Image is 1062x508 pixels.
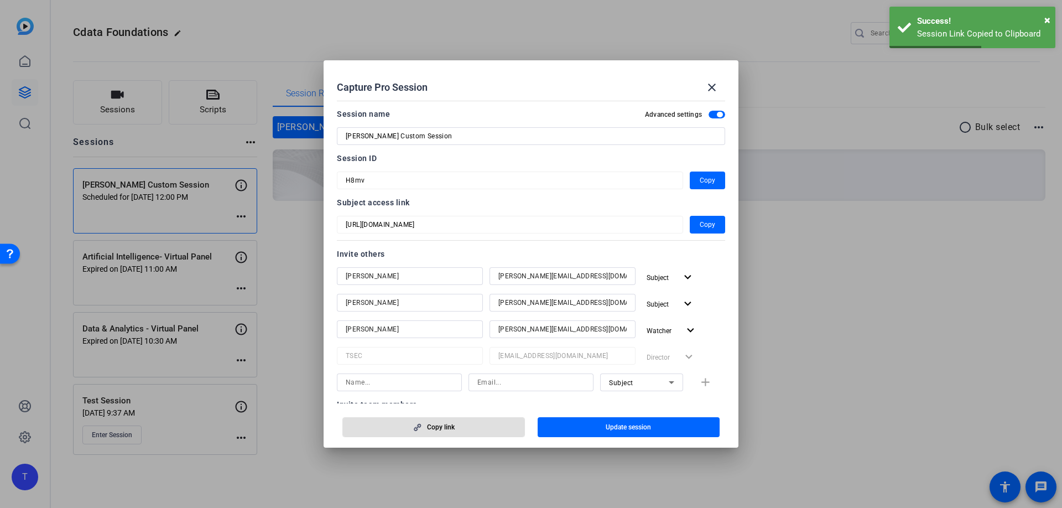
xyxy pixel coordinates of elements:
input: Email... [498,269,627,283]
div: Success! [917,15,1047,28]
div: Session Link Copied to Clipboard [917,28,1047,40]
div: Capture Pro Session [337,74,725,101]
input: Name... [346,349,474,362]
button: Copy [690,216,725,234]
span: Watcher [647,327,671,335]
input: Session OTP [346,174,674,187]
input: Session OTP [346,218,674,231]
mat-icon: expand_more [681,271,695,284]
button: Watcher [642,320,702,340]
span: × [1044,13,1050,27]
div: Invite others [337,247,725,261]
div: Session name [337,107,390,121]
span: Copy [700,218,715,231]
input: Enter Session Name [346,129,716,143]
button: Copy link [342,417,525,437]
h2: Advanced settings [645,110,702,119]
button: Copy [690,172,725,189]
input: Email... [498,296,627,309]
mat-icon: expand_more [681,297,695,311]
span: Copy [700,174,715,187]
button: Subject [642,294,699,314]
span: Subject [647,300,669,308]
input: Email... [498,349,627,362]
mat-icon: expand_more [684,324,697,338]
input: Name... [346,269,474,283]
button: Update session [538,417,720,437]
div: Subject access link [337,196,725,209]
span: Subject [609,379,633,387]
span: Update session [606,423,651,432]
input: Name... [346,376,453,389]
span: Subject [647,274,669,282]
input: Name... [346,296,474,309]
div: Session ID [337,152,725,165]
input: Email... [498,323,627,336]
button: Subject [642,267,699,287]
button: Close [1044,12,1050,28]
mat-icon: close [705,81,719,94]
span: Copy link [427,423,455,432]
input: Name... [346,323,474,336]
input: Email... [477,376,585,389]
